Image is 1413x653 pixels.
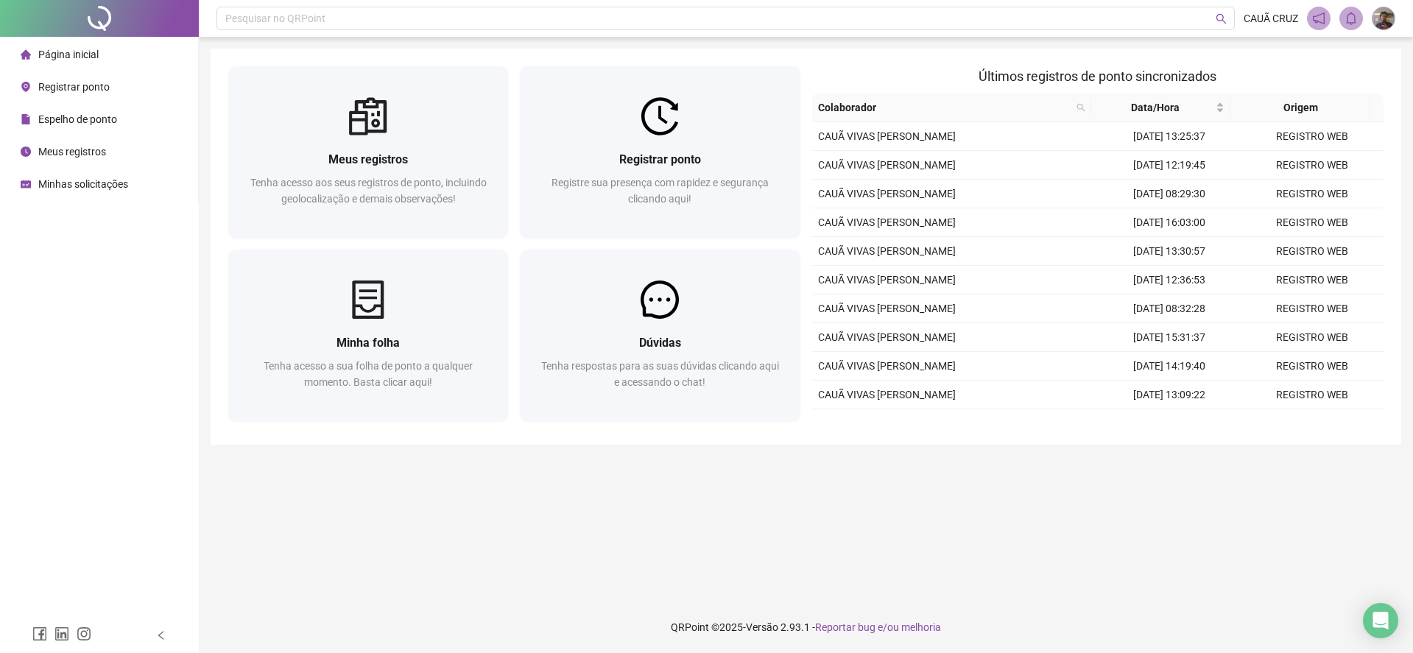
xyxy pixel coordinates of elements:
span: CAUÃ VIVAS [PERSON_NAME] [818,245,956,257]
th: Origem [1230,93,1370,122]
span: Minha folha [336,336,400,350]
span: facebook [32,626,47,641]
td: [DATE] 13:25:37 [1098,122,1241,151]
span: Meus registros [38,146,106,158]
span: Registrar ponto [38,81,110,93]
td: [DATE] 13:30:57 [1098,237,1241,266]
td: [DATE] 08:29:30 [1098,180,1241,208]
span: linkedin [54,626,69,641]
span: CAUÃ VIVAS [PERSON_NAME] [818,188,956,200]
th: Data/Hora [1091,93,1231,122]
span: Registrar ponto [619,152,701,166]
td: REGISTRO WEB [1241,151,1384,180]
a: Minha folhaTenha acesso a sua folha de ponto a qualquer momento. Basta clicar aqui! [228,250,508,421]
td: [DATE] 13:09:22 [1098,381,1241,409]
td: REGISTRO WEB [1241,409,1384,438]
td: REGISTRO WEB [1241,381,1384,409]
span: search [1216,13,1227,24]
span: left [156,630,166,640]
span: CAUÃ CRUZ [1244,10,1298,27]
td: REGISTRO WEB [1241,266,1384,294]
td: REGISTRO WEB [1241,237,1384,266]
td: [DATE] 12:19:45 [1098,151,1241,180]
img: 79327 [1373,7,1395,29]
span: CAUÃ VIVAS [PERSON_NAME] [818,303,956,314]
span: CAUÃ VIVAS [PERSON_NAME] [818,360,956,372]
footer: QRPoint © 2025 - 2.93.1 - [199,601,1413,653]
td: [DATE] 07:58:09 [1098,409,1241,438]
span: Dúvidas [639,336,681,350]
span: file [21,114,31,124]
span: environment [21,82,31,92]
span: Espelho de ponto [38,113,117,125]
span: Minhas solicitações [38,178,128,190]
span: Registre sua presença com rapidez e segurança clicando aqui! [552,177,769,205]
td: REGISTRO WEB [1241,208,1384,237]
div: Open Intercom Messenger [1363,603,1398,638]
td: REGISTRO WEB [1241,294,1384,323]
a: Meus registrosTenha acesso aos seus registros de ponto, incluindo geolocalização e demais observa... [228,66,508,238]
td: REGISTRO WEB [1241,323,1384,352]
span: Tenha respostas para as suas dúvidas clicando aqui e acessando o chat! [541,360,779,388]
span: Data/Hora [1097,99,1213,116]
a: DúvidasTenha respostas para as suas dúvidas clicando aqui e acessando o chat! [520,250,800,421]
span: CAUÃ VIVAS [PERSON_NAME] [818,274,956,286]
span: clock-circle [21,147,31,157]
span: home [21,49,31,60]
span: CAUÃ VIVAS [PERSON_NAME] [818,159,956,171]
span: Meus registros [328,152,408,166]
span: Versão [746,621,778,633]
span: Reportar bug e/ou melhoria [815,621,941,633]
td: [DATE] 14:19:40 [1098,352,1241,381]
span: Últimos registros de ponto sincronizados [979,68,1216,84]
td: [DATE] 08:32:28 [1098,294,1241,323]
td: REGISTRO WEB [1241,180,1384,208]
span: notification [1312,12,1325,25]
span: CAUÃ VIVAS [PERSON_NAME] [818,331,956,343]
td: [DATE] 15:31:37 [1098,323,1241,352]
span: CAUÃ VIVAS [PERSON_NAME] [818,389,956,400]
span: Tenha acesso aos seus registros de ponto, incluindo geolocalização e demais observações! [250,177,487,205]
td: REGISTRO WEB [1241,352,1384,381]
span: schedule [21,179,31,189]
td: [DATE] 12:36:53 [1098,266,1241,294]
td: [DATE] 16:03:00 [1098,208,1241,237]
span: Tenha acesso a sua folha de ponto a qualquer momento. Basta clicar aqui! [264,360,473,388]
span: search [1074,96,1088,119]
span: Colaborador [818,99,1071,116]
td: REGISTRO WEB [1241,122,1384,151]
span: instagram [77,626,91,641]
span: CAUÃ VIVAS [PERSON_NAME] [818,130,956,142]
span: bell [1345,12,1358,25]
span: search [1077,103,1085,112]
a: Registrar pontoRegistre sua presença com rapidez e segurança clicando aqui! [520,66,800,238]
span: Página inicial [38,49,99,60]
span: CAUÃ VIVAS [PERSON_NAME] [818,216,956,228]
